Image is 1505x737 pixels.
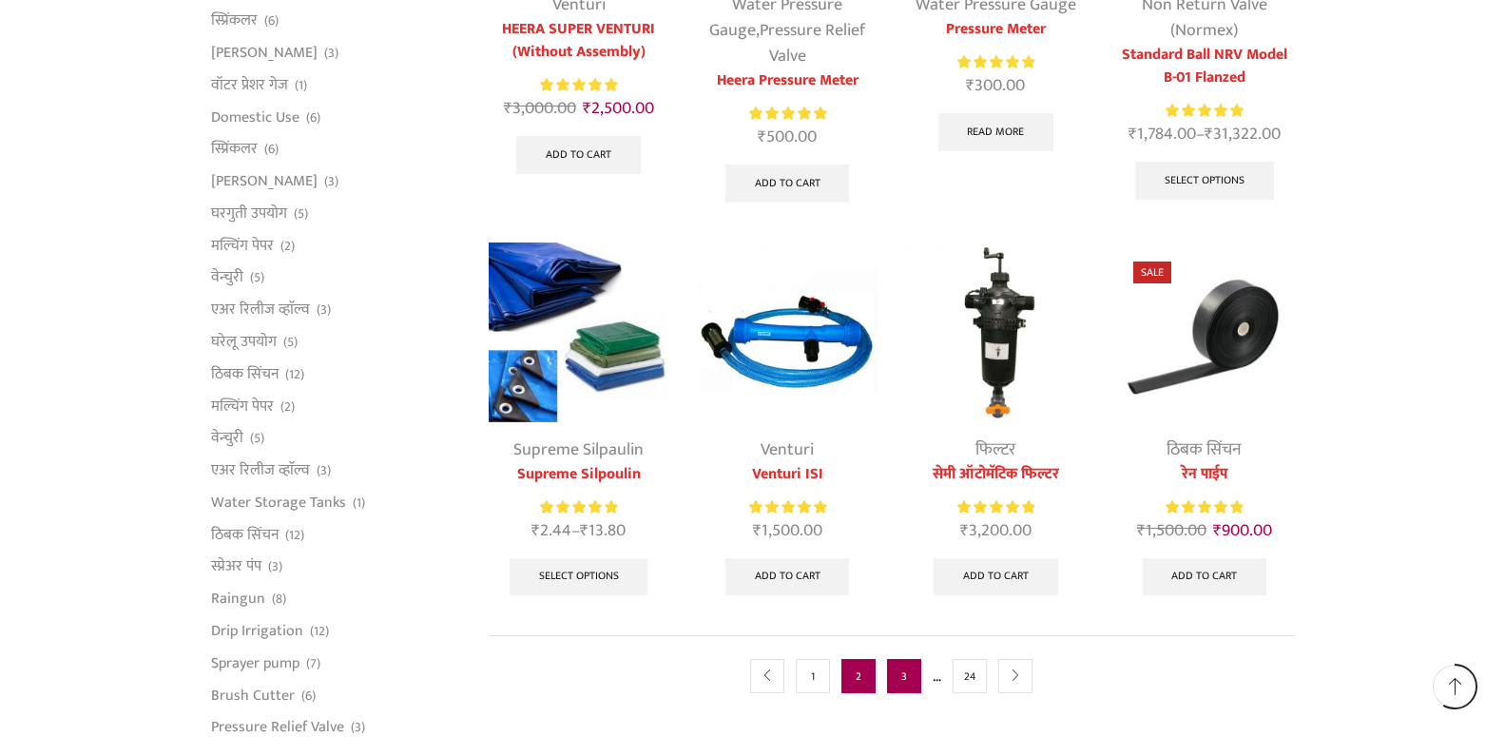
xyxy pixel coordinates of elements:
span: Rated out of 5 [749,104,826,124]
bdi: 3,200.00 [960,516,1032,545]
bdi: 1,500.00 [753,516,822,545]
span: Rated out of 5 [749,497,826,517]
a: Standard Ball NRV Model B-01 Flanzed [1114,44,1294,89]
span: (3) [324,44,338,63]
span: … [933,664,941,689]
span: (12) [285,365,304,384]
a: Supreme Silpaulin [513,436,644,464]
a: रेन पाईप [1114,463,1294,486]
a: स्प्रिंकलर [211,5,258,37]
span: (3) [268,557,282,576]
span: ₹ [1213,516,1222,545]
bdi: 1,784.00 [1129,120,1196,148]
span: ₹ [1137,516,1146,545]
span: Rated out of 5 [957,52,1034,72]
a: Add to cart: “सेमी ऑटोमॅटिक फिल्टर” [934,558,1058,596]
a: Raingun [211,583,265,615]
span: (1) [353,494,365,513]
span: (6) [264,11,279,30]
a: मल्चिंग पेपर [211,390,274,422]
a: Add to cart: “HEERA SUPER VENTURI (Without Assembly)” [516,136,641,174]
span: (6) [306,108,320,127]
span: ₹ [531,516,540,545]
span: ₹ [753,516,762,545]
a: एअर रिलीज व्हाॅल्व [211,294,310,326]
a: Add to cart: “Heera Pressure Meter” [725,165,850,203]
a: स्प्रेअर पंप [211,551,261,583]
a: Venturi [761,436,814,464]
span: Rated out of 5 [540,75,617,95]
a: Select options for “Standard Ball NRV Model B-01 Flanzed” [1135,162,1274,200]
bdi: 3,000.00 [504,94,576,123]
img: Heera Rain Pipe [1114,242,1294,422]
span: (2) [280,398,295,417]
a: Add to cart: “रेन पाईप” [1143,558,1267,596]
bdi: 2.44 [531,516,571,545]
span: Rated out of 5 [1166,497,1243,517]
a: वेन्चुरी [211,422,243,455]
nav: Product Pagination [489,635,1295,716]
span: Rated out of 5 [957,497,1034,517]
span: (5) [250,268,264,287]
bdi: 13.80 [580,516,626,545]
bdi: 900.00 [1213,516,1272,545]
bdi: 31,322.00 [1205,120,1281,148]
a: Supreme Silpoulin [489,463,668,486]
a: Pressure Relief Valve [760,16,865,70]
span: (5) [283,333,298,352]
span: ₹ [966,71,974,100]
span: (12) [285,526,304,545]
span: (1) [295,76,307,95]
a: [PERSON_NAME] [211,36,318,68]
a: HEERA SUPER VENTURI (Without Assembly) [489,18,668,64]
span: – [1114,122,1294,147]
a: सेमी ऑटोमॅटिक फिल्टर [906,463,1086,486]
span: ₹ [583,94,591,123]
span: (6) [301,687,316,706]
span: (5) [294,204,308,223]
a: स्प्रिंकलर [211,133,258,165]
span: ₹ [1129,120,1137,148]
span: Sale [1133,262,1171,283]
a: Select options for “Supreme Silpoulin” [510,558,648,596]
bdi: 500.00 [758,123,817,151]
a: घरगुती उपयोग [211,197,287,229]
div: Rated 5.00 out of 5 [540,75,617,95]
span: (6) [264,140,279,159]
a: ठिबक सिंचन [211,518,279,551]
a: वेन्चुरी [211,262,243,294]
span: (2) [280,237,295,256]
a: ठिबक सिंचन [211,358,279,390]
img: Venturi ISI [697,242,877,422]
bdi: 300.00 [966,71,1025,100]
span: ₹ [758,123,766,151]
div: Rated 5.00 out of 5 [1166,497,1243,517]
span: – [489,518,668,544]
div: Rated 5.00 out of 5 [957,52,1034,72]
span: ₹ [960,516,969,545]
a: ठिबक सिंचन [1167,436,1242,464]
a: [PERSON_NAME] [211,165,318,198]
span: (3) [317,461,331,480]
span: Page 2 [841,659,876,693]
a: Water Storage Tanks [211,486,346,518]
span: (5) [250,429,264,448]
a: Page 1 [796,659,830,693]
a: घरेलू उपयोग [211,326,277,359]
div: Rated 5.00 out of 5 [540,497,617,517]
span: (12) [310,622,329,641]
bdi: 1,500.00 [1137,516,1206,545]
a: एअर रिलीज व्हाॅल्व [211,455,310,487]
img: Semi Automatic Screen Filter [906,242,1086,422]
div: Rated 5.00 out of 5 [957,497,1034,517]
a: Add to cart: “Venturi ISI” [725,558,850,596]
img: Supreme Silpoulin [489,242,668,422]
a: वॉटर प्रेशर गेज [211,68,288,101]
span: (3) [324,172,338,191]
span: (7) [306,654,320,673]
a: Brush Cutter [211,679,295,711]
a: Page 3 [887,659,921,693]
div: Rated 5.00 out of 5 [749,104,826,124]
a: Venturi ISI [697,463,877,486]
a: Sprayer pump [211,647,299,679]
